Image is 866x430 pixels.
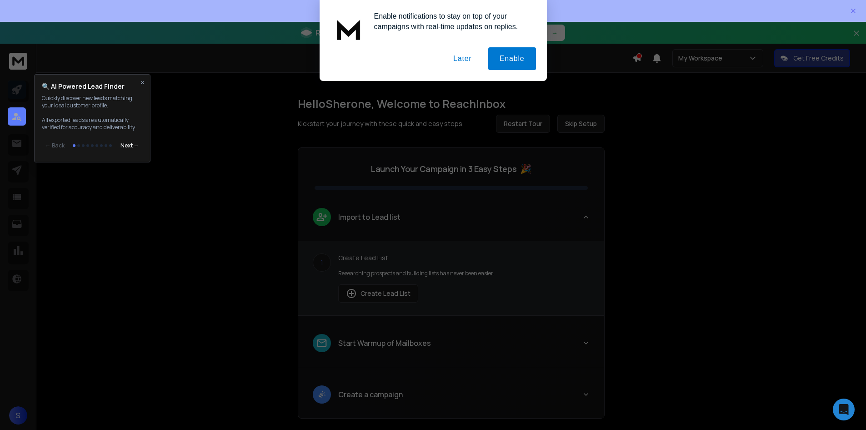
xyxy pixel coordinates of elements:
[42,95,143,131] p: Quickly discover new leads matching your ideal customer profile. All exported leads are automatic...
[557,115,605,133] button: Skip Setup
[442,47,483,70] button: Later
[565,119,597,128] span: Skip Setup
[298,96,605,111] h1: Hello Sherone , Welcome to ReachInbox
[338,212,400,223] p: Import to Lead list
[42,82,125,91] h4: 🔍 AI Powered Lead Finder
[298,241,604,315] div: leadImport to Lead list
[338,284,418,303] button: Create Lead List
[298,119,462,128] p: Kickstart your journey with these quick and easy steps
[833,399,855,420] div: Open Intercom Messenger
[313,253,331,272] div: 1
[9,406,27,425] button: S
[371,162,516,175] p: Launch Your Campaign in 3 Easy Steps
[316,211,328,223] img: lead
[140,78,145,86] button: ×
[316,389,328,400] img: lead
[346,288,357,299] img: lead
[338,338,431,349] p: Start Warmup of Mailboxes
[338,270,590,277] p: Researching prospects and building lists has never been easier.
[496,115,550,133] button: Restart Tour
[520,162,531,175] span: 🎉
[330,11,367,47] img: notification icon
[298,378,604,418] button: leadCreate a campaign
[338,389,403,400] p: Create a campaign
[488,47,536,70] button: Enable
[117,137,143,155] button: Next →
[298,327,604,367] button: leadStart Warmup of Mailboxes
[338,253,590,263] p: Create Lead List
[367,11,536,32] div: Enable notifications to stay on top of your campaigns with real-time updates on replies.
[298,201,604,241] button: leadImport to Lead list
[316,337,328,349] img: lead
